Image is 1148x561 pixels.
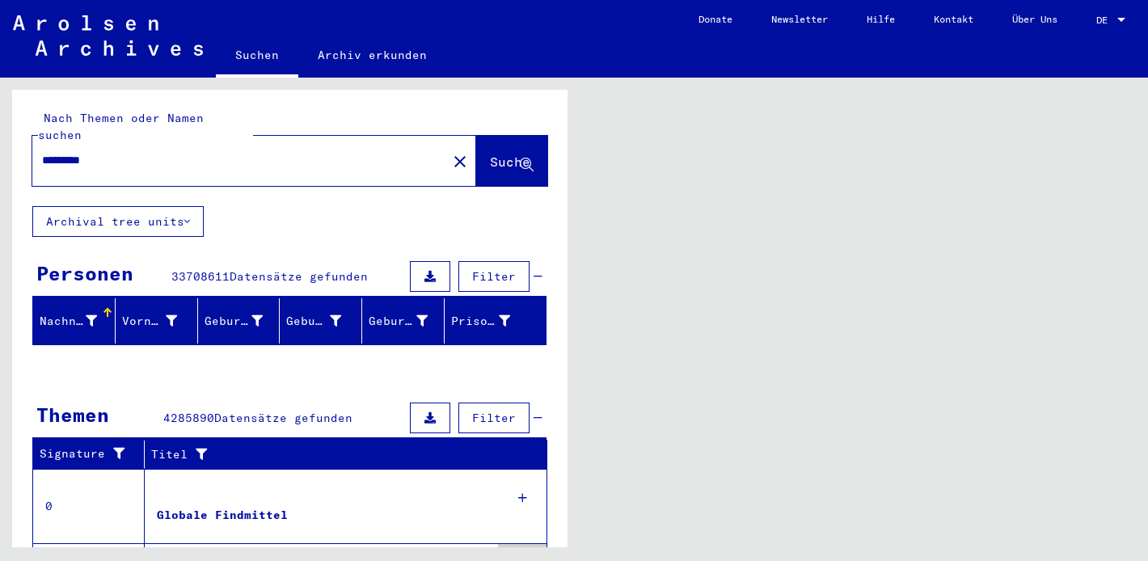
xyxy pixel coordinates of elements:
img: Arolsen_neg.svg [13,15,203,56]
span: Datensätze gefunden [214,411,352,425]
span: Datensätze gefunden [230,269,368,284]
span: Filter [472,411,516,425]
button: Clear [444,145,476,177]
mat-header-cell: Prisoner # [445,298,546,344]
div: Geburtsname [205,313,264,330]
span: 33708611 [171,269,230,284]
div: Titel [151,446,515,463]
button: Filter [458,403,530,433]
div: Personen [36,259,133,288]
span: DE [1096,15,1114,26]
div: Signature [40,445,132,462]
mat-header-cell: Nachname [33,298,116,344]
div: Signature [40,441,148,467]
div: Vorname [122,308,197,334]
mat-header-cell: Geburtsdatum [362,298,445,344]
mat-icon: close [450,152,470,171]
button: Suche [476,136,547,186]
div: Geburt‏ [286,313,341,330]
mat-header-cell: Geburt‏ [280,298,362,344]
a: Archiv erkunden [298,36,446,74]
button: Filter [458,261,530,292]
div: Globale Findmittel [157,507,288,524]
a: Suchen [216,36,298,78]
mat-label: Nach Themen oder Namen suchen [38,111,204,142]
td: 0 [33,469,145,543]
div: Titel [151,441,531,467]
div: Nachname [40,313,97,330]
div: Geburt‏ [286,308,361,334]
span: 4285890 [163,411,214,425]
div: Themen [36,400,109,429]
span: Filter [472,269,516,284]
div: Geburtsdatum [369,313,428,330]
div: Nachname [40,308,117,334]
div: Geburtsdatum [369,308,448,334]
div: Geburtsname [205,308,284,334]
span: Suche [490,154,530,170]
mat-header-cell: Geburtsname [198,298,281,344]
div: Prisoner # [451,313,510,330]
div: 350 [498,544,547,560]
div: Vorname [122,313,177,330]
button: Archival tree units [32,206,204,237]
mat-header-cell: Vorname [116,298,198,344]
div: Prisoner # [451,308,530,334]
